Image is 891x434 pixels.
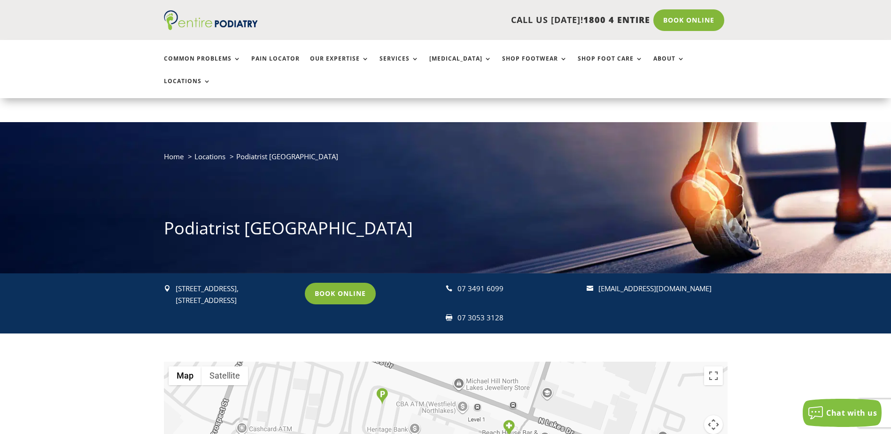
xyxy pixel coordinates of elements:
[587,285,593,292] span: 
[598,284,712,293] a: [EMAIL_ADDRESS][DOMAIN_NAME]
[457,283,578,295] div: 07 3491 6099
[176,283,296,307] p: [STREET_ADDRESS], [STREET_ADDRESS]
[164,285,170,292] span: 
[310,55,369,76] a: Our Expertise
[201,366,248,385] button: Show satellite imagery
[164,150,728,170] nav: breadcrumb
[376,388,388,404] div: Parking
[380,55,419,76] a: Services
[583,14,650,25] span: 1800 4 ENTIRE
[457,312,578,324] div: 07 3053 3128
[446,314,452,321] span: 
[704,415,723,434] button: Map camera controls
[653,9,724,31] a: Book Online
[502,55,567,76] a: Shop Footwear
[429,55,492,76] a: [MEDICAL_DATA]
[826,408,877,418] span: Chat with us
[164,55,241,76] a: Common Problems
[164,23,258,32] a: Entire Podiatry
[164,10,258,30] img: logo (1)
[305,283,376,304] a: Book Online
[294,14,650,26] p: CALL US [DATE]!
[164,152,184,161] a: Home
[446,285,452,292] span: 
[164,217,728,245] h1: Podiatrist [GEOGRAPHIC_DATA]
[653,55,685,76] a: About
[164,78,211,98] a: Locations
[578,55,643,76] a: Shop Foot Care
[236,152,338,161] span: Podiatrist [GEOGRAPHIC_DATA]
[803,399,882,427] button: Chat with us
[169,366,201,385] button: Show street map
[194,152,225,161] a: Locations
[251,55,300,76] a: Pain Locator
[704,366,723,385] button: Toggle fullscreen view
